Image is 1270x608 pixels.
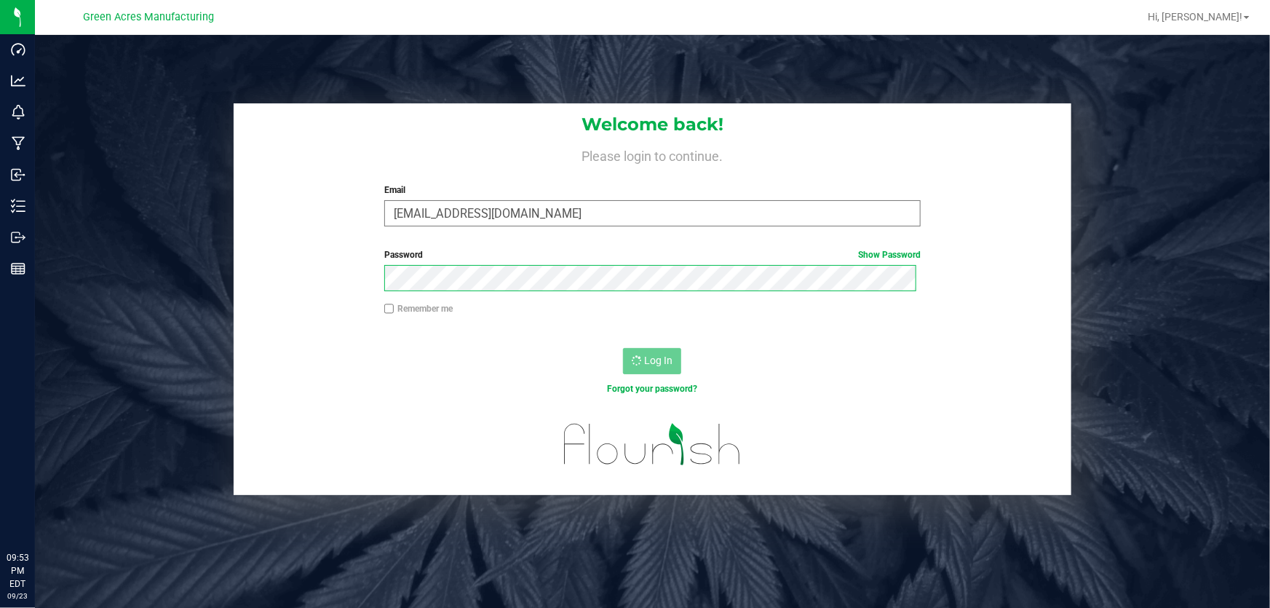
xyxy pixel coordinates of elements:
p: 09:53 PM EDT [7,551,28,591]
h1: Welcome back! [234,115,1071,134]
span: Hi, [PERSON_NAME]! [1148,11,1242,23]
button: Log In [623,348,681,374]
p: 09/23 [7,591,28,601]
inline-svg: Inbound [11,167,25,182]
inline-svg: Inventory [11,199,25,213]
h4: Please login to continue. [234,146,1071,163]
a: Show Password [858,250,921,260]
inline-svg: Manufacturing [11,136,25,151]
a: Forgot your password? [607,384,697,394]
inline-svg: Reports [11,261,25,276]
inline-svg: Outbound [11,230,25,245]
inline-svg: Monitoring [11,105,25,119]
inline-svg: Dashboard [11,42,25,57]
input: Remember me [384,304,394,314]
inline-svg: Analytics [11,74,25,88]
span: Password [384,250,423,260]
label: Remember me [384,302,453,315]
img: flourish_logo.svg [548,411,758,478]
span: Green Acres Manufacturing [83,11,214,23]
label: Email [384,183,921,197]
span: Log In [644,355,672,366]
